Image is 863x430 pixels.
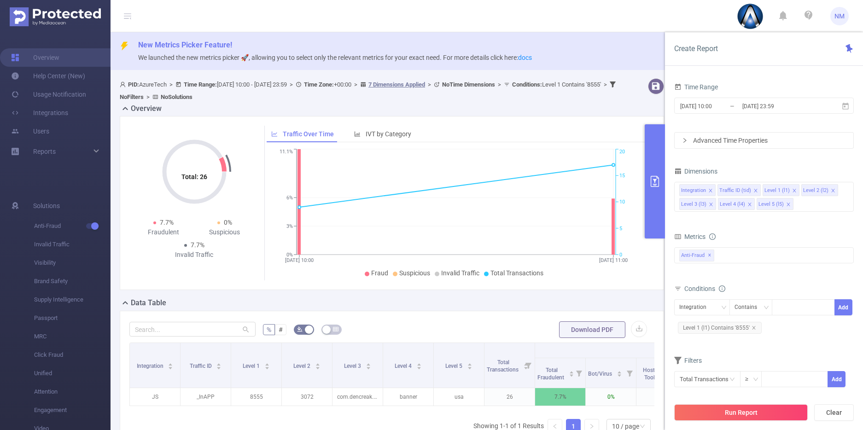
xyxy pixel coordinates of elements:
[366,366,371,368] i: icon: caret-down
[366,362,371,365] i: icon: caret-up
[490,269,543,277] span: Total Transactions
[674,44,718,53] span: Create Report
[674,404,808,421] button: Run Report
[569,370,574,375] div: Sort
[599,257,628,263] tspan: [DATE] 11:00
[191,241,204,249] span: 7.7%
[678,322,762,334] span: Level 1 (l1) Contains '8555'
[814,404,854,421] button: Clear
[216,366,222,368] i: icon: caret-down
[279,326,283,333] span: #
[487,359,520,373] span: Total Transactions
[535,388,585,406] p: 7.7%
[11,48,59,67] a: Overview
[745,372,755,387] div: ≥
[425,81,434,88] span: >
[283,130,334,138] span: Traffic Over Time
[293,363,312,369] span: Level 2
[190,363,213,369] span: Traffic ID
[11,85,86,104] a: Usage Notification
[264,362,270,367] div: Sort
[679,300,713,315] div: Integration
[184,81,217,88] b: Time Range:
[679,250,714,261] span: Anti-Fraud
[747,202,752,208] i: icon: close
[129,322,256,337] input: Search...
[588,371,613,377] span: Bot/Virus
[168,362,173,365] i: icon: caret-up
[138,54,532,61] span: We launched the new metrics picker 🚀, allowing you to select only the relevant metrics for your e...
[679,100,754,112] input: Start date
[586,388,636,406] p: 0%
[674,357,702,364] span: Filters
[366,130,411,138] span: IVT by Category
[354,131,361,137] i: icon: bar-chart
[831,188,835,194] i: icon: close
[34,327,111,346] span: MRC
[137,363,165,369] span: Integration
[681,185,706,197] div: Integration
[834,299,852,315] button: Add
[682,138,688,143] i: icon: right
[484,388,535,406] p: 26
[181,173,207,180] tspan: Total: 26
[287,81,296,88] span: >
[619,173,625,179] tspan: 15
[758,198,784,210] div: Level 5 (l5)
[442,81,495,88] b: No Time Dimensions
[636,388,687,406] p: 0%
[34,383,111,401] span: Attention
[128,81,139,88] b: PID:
[264,362,269,365] i: icon: caret-up
[753,377,758,383] i: icon: down
[764,305,769,311] i: icon: down
[168,362,173,367] div: Sort
[271,131,278,137] i: icon: line-chart
[130,388,180,406] p: JS
[675,133,853,148] div: icon: rightAdvanced Time Properties
[719,185,751,197] div: Traffic ID (tid)
[264,366,269,368] i: icon: caret-down
[216,362,222,365] i: icon: caret-up
[167,81,175,88] span: >
[286,252,293,258] tspan: 0%
[674,83,718,91] span: Time Range
[286,223,293,229] tspan: 3%
[416,362,422,367] div: Sort
[512,81,542,88] b: Conditions :
[617,370,622,372] i: icon: caret-up
[416,366,421,368] i: icon: caret-down
[708,188,713,194] i: icon: close
[640,424,645,430] i: icon: down
[194,227,256,237] div: Suspicious
[10,7,101,26] img: Protected Media
[619,199,625,205] tspan: 10
[434,388,484,406] p: usa
[741,100,816,112] input: End date
[11,104,68,122] a: Integrations
[721,305,727,311] i: icon: down
[344,363,362,369] span: Level 3
[720,198,745,210] div: Level 4 (l4)
[315,362,320,365] i: icon: caret-up
[120,81,128,87] i: icon: user
[161,93,192,100] b: No Solutions
[267,326,271,333] span: %
[441,269,479,277] span: Invalid Traffic
[33,197,60,215] span: Solutions
[120,93,144,100] b: No Filters
[34,401,111,419] span: Engagement
[518,54,532,61] a: docs
[495,81,504,88] span: >
[643,367,660,381] span: Hostile Tools
[681,198,706,210] div: Level 3 (l3)
[709,202,713,208] i: icon: close
[803,185,828,197] div: Level 2 (l2)
[399,269,430,277] span: Suspicious
[371,269,388,277] span: Fraud
[834,7,845,25] span: NM
[445,363,464,369] span: Level 5
[34,346,111,364] span: Click Fraud
[589,424,595,429] i: icon: right
[138,41,232,49] span: New Metrics Picker Feature!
